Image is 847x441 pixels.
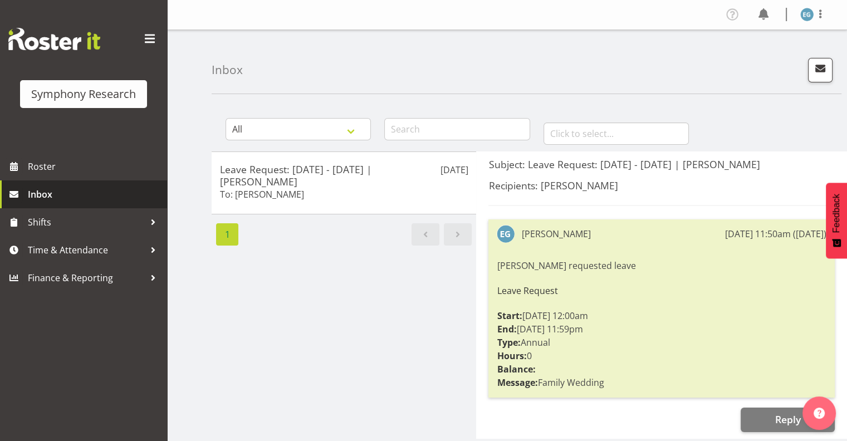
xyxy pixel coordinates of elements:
[31,86,136,102] div: Symphony Research
[725,227,826,241] div: [DATE] 11:50am ([DATE])
[28,269,145,286] span: Finance & Reporting
[440,163,468,177] p: [DATE]
[497,225,515,243] img: evelyn-gray1866.jpg
[497,376,537,389] strong: Message:
[544,122,689,145] input: Click to select...
[497,350,526,362] strong: Hours:
[444,223,472,246] a: Next page
[826,183,847,258] button: Feedback - Show survey
[521,227,590,241] div: [PERSON_NAME]
[412,223,439,246] a: Previous page
[497,256,826,392] div: [PERSON_NAME] requested leave [DATE] 12:00am [DATE] 11:59pm Annual 0 Family Wedding
[497,363,535,375] strong: Balance:
[28,186,161,203] span: Inbox
[28,158,161,175] span: Roster
[800,8,814,21] img: evelyn-gray1866.jpg
[497,286,826,296] h6: Leave Request
[831,194,841,233] span: Feedback
[28,214,145,231] span: Shifts
[814,408,825,419] img: help-xxl-2.png
[497,336,520,349] strong: Type:
[741,408,835,432] button: Reply
[220,163,468,188] h5: Leave Request: [DATE] - [DATE] | [PERSON_NAME]
[384,118,530,140] input: Search
[220,189,304,200] h6: To: [PERSON_NAME]
[8,28,100,50] img: Rosterit website logo
[497,323,516,335] strong: End:
[488,179,835,192] h5: Recipients: [PERSON_NAME]
[28,242,145,258] span: Time & Attendance
[212,63,243,76] h4: Inbox
[497,310,522,322] strong: Start:
[488,158,835,170] h5: Subject: Leave Request: [DATE] - [DATE] | [PERSON_NAME]
[775,413,800,426] span: Reply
